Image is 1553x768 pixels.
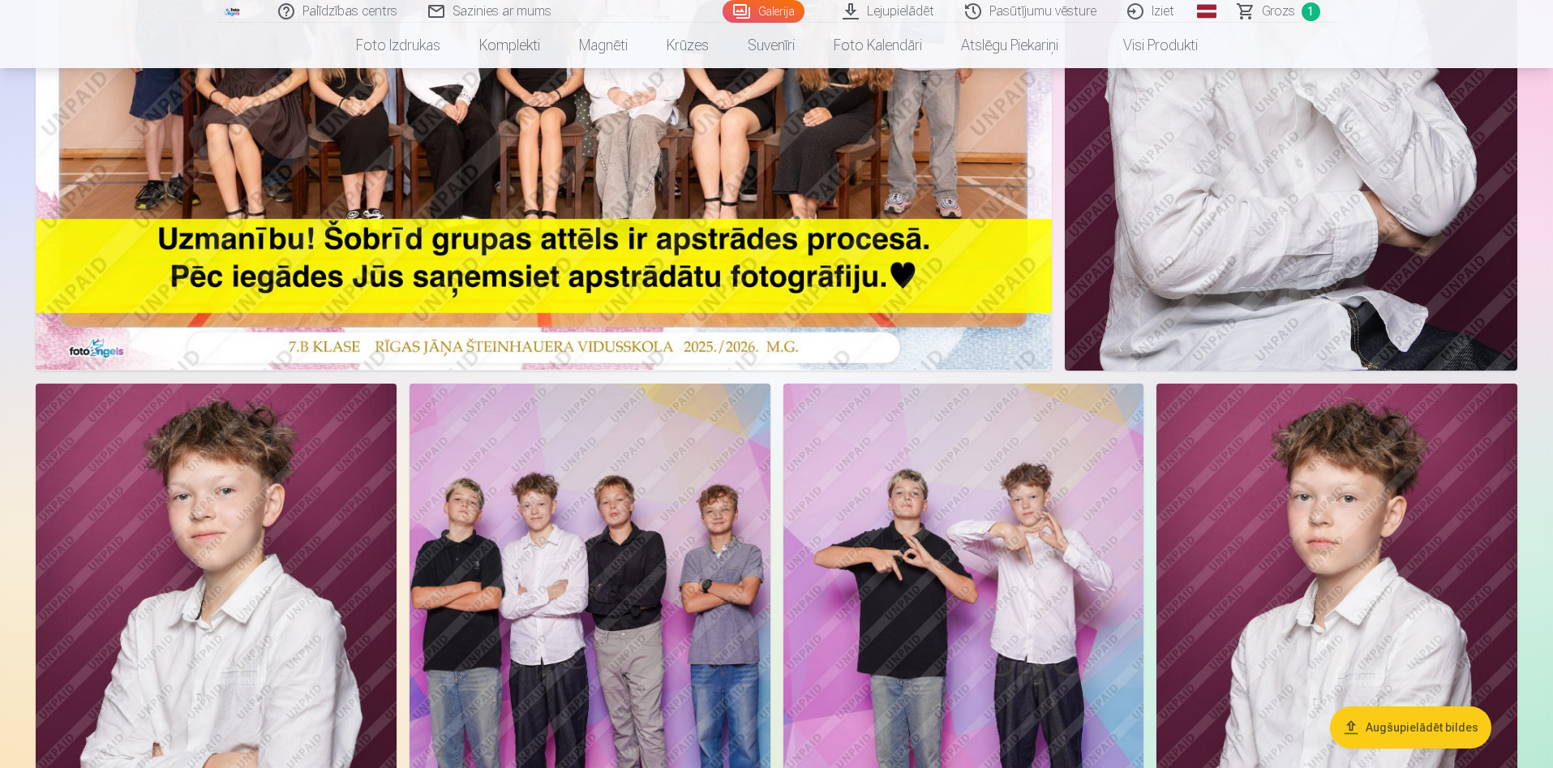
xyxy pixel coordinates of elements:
a: Suvenīri [728,23,814,68]
span: 1 [1302,2,1320,21]
a: Komplekti [460,23,560,68]
a: Foto kalendāri [814,23,942,68]
a: Krūzes [647,23,728,68]
a: Atslēgu piekariņi [942,23,1078,68]
button: Augšupielādēt bildes [1330,706,1491,749]
span: Grozs [1262,2,1295,21]
img: /fa1 [224,6,242,16]
a: Magnēti [560,23,647,68]
a: Visi produkti [1078,23,1217,68]
a: Foto izdrukas [337,23,460,68]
